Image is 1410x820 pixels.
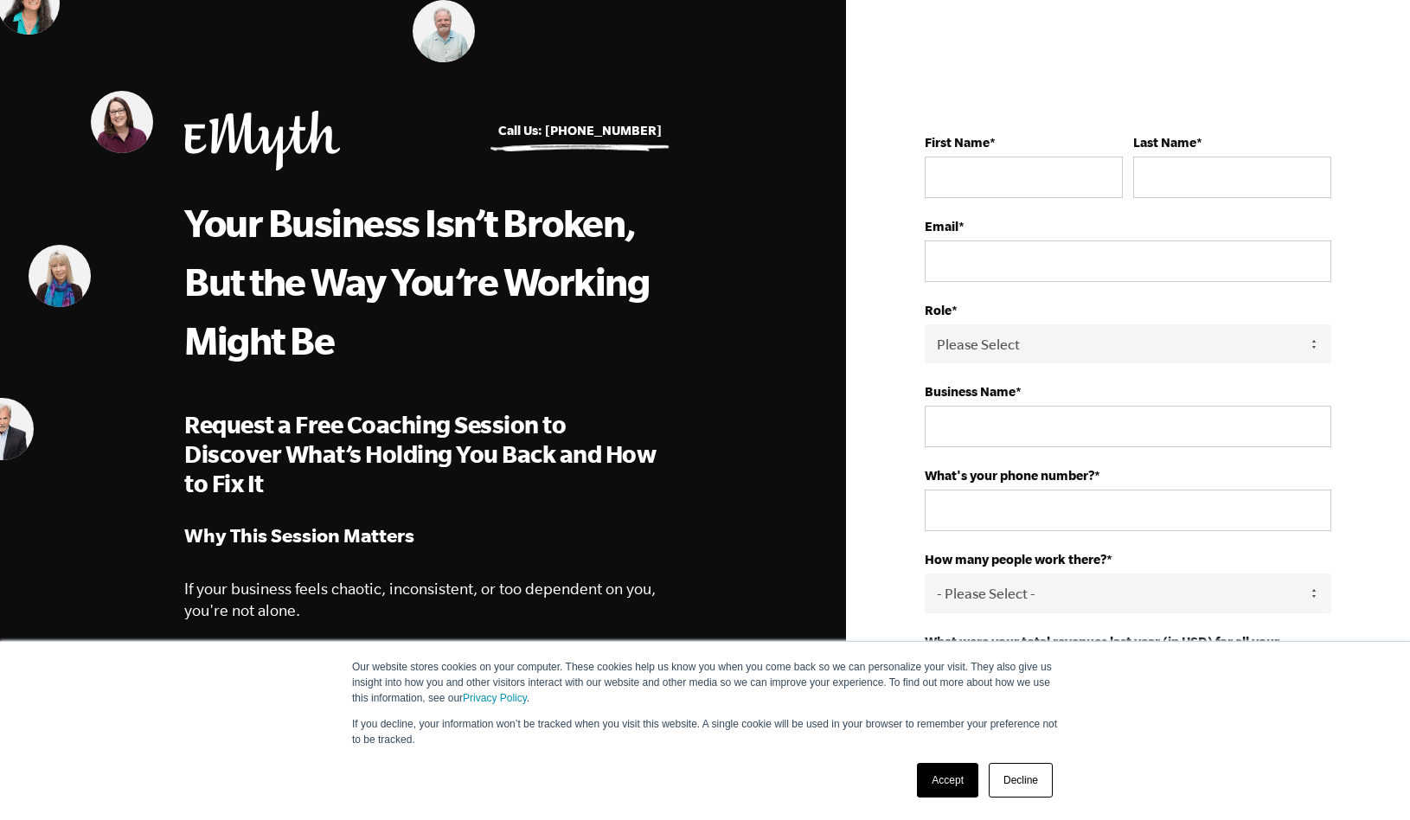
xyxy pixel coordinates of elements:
img: Melinda Lawson, EMyth Business Coach [91,91,153,153]
strong: Last Name [1133,135,1196,150]
strong: What were your total revenues last year (in USD) for all your businesses? [925,634,1279,663]
a: Accept [917,763,978,798]
a: Privacy Policy [463,692,527,704]
a: Call Us: [PHONE_NUMBER] [498,123,662,138]
span: If your business feels chaotic, inconsistent, or too dependent on you, you're not alone. [184,580,656,619]
span: Request a Free Coaching Session to Discover What’s Holding You Back and How to Fix It [184,411,656,496]
img: Mary Rydman, EMyth Business Coach [29,245,91,307]
img: EMyth [184,111,340,170]
strong: Business Name [925,384,1016,399]
p: If you decline, your information won’t be tracked when you visit this website. A single cookie wi... [352,716,1058,747]
strong: Why This Session Matters [184,524,414,546]
a: Decline [989,763,1053,798]
p: Our website stores cookies on your computer. These cookies help us know you when you come back so... [352,659,1058,706]
span: Your Business Isn’t Broken, But the Way You’re Working Might Be [184,201,649,362]
strong: First Name [925,135,990,150]
strong: How many people work there? [925,552,1106,567]
strong: Role [925,303,952,317]
strong: Email [925,219,958,234]
strong: What's your phone number? [925,468,1094,483]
